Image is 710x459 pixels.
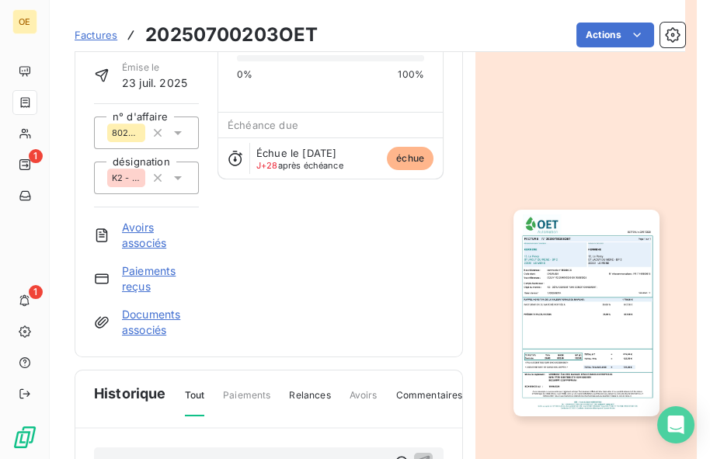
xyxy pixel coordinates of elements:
[237,68,252,82] span: 0%
[256,161,343,170] span: après échéance
[29,149,43,163] span: 1
[75,27,117,43] a: Factures
[228,119,298,131] span: Échéance due
[289,388,330,415] span: Relances
[122,263,199,294] a: Paiements reçus
[75,29,117,41] span: Factures
[94,383,166,404] span: Historique
[122,75,187,91] span: 23 juil. 2025
[576,23,654,47] button: Actions
[12,425,37,450] img: Logo LeanPay
[122,61,187,75] span: Émise le
[398,68,424,82] span: 100%
[122,220,199,251] a: Avoirs associés
[122,307,199,338] a: Documents associés
[396,388,463,415] span: Commentaires
[256,160,278,171] span: J+28
[223,388,270,415] span: Paiements
[112,128,141,137] span: 802666
[112,173,141,183] span: K2 - DÉPLACEMENT RJ45 CONDITIONNEMENT
[256,147,336,159] span: Échue le [DATE]
[513,210,660,416] img: invoice_thumbnail
[185,388,205,416] span: Tout
[387,147,433,170] span: échue
[145,21,318,49] h3: 20250700203OET
[657,406,694,443] div: Open Intercom Messenger
[29,285,43,299] span: 1
[350,388,378,415] span: Avoirs
[12,9,37,34] div: OE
